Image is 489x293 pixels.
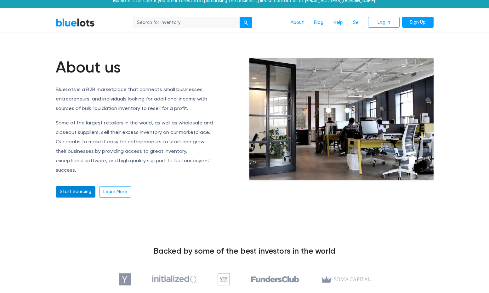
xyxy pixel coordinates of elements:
p: Some of the largest retailers in the world, as well as wholesale and closeout suppliers, sell the... [56,118,215,175]
img: investors-5810ae37ad836bd4b514f5b0925ed1975c51720d37f783dda43536e0f67d61f6.png [119,273,371,285]
a: BlueLots [56,18,95,27]
a: Learn More [99,186,131,198]
h3: Backed by some of the best investors in the world [56,246,434,256]
a: About [286,17,309,29]
a: Help [328,17,348,29]
a: Sign Up [402,17,434,28]
h1: About us [56,58,215,77]
a: Blog [309,17,328,29]
a: Sell [348,17,366,29]
a: Log In [368,17,400,28]
a: Start Sourcing [56,186,95,198]
input: Search for inventory [133,17,240,28]
img: office-e6e871ac0602a9b363ffc73e1d17013cb30894adc08fbdb38787864bb9a1d2fe.jpg [249,58,434,181]
p: BlueLots is a B2B marketplace that connects small businesses, entrepreneurs, and individuals look... [56,85,215,113]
